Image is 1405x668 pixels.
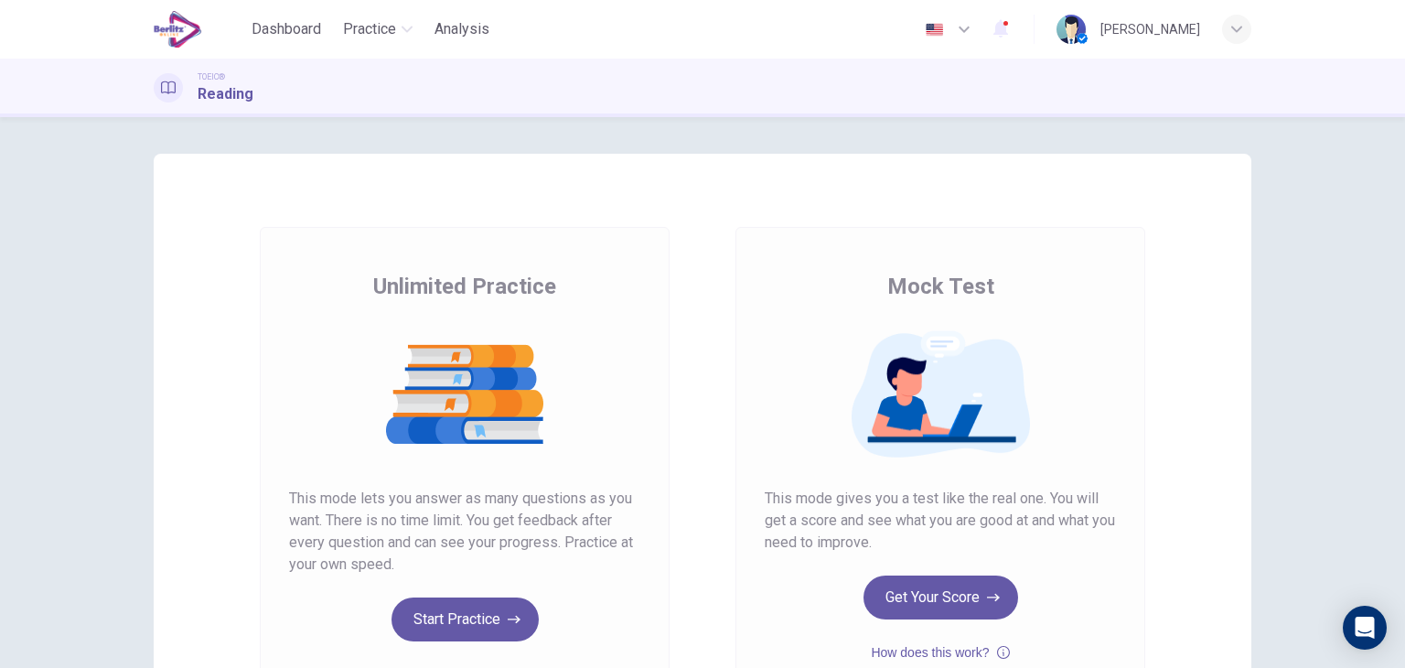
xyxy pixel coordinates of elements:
span: Practice [343,18,396,40]
span: TOEIC® [198,70,225,83]
span: This mode gives you a test like the real one. You will get a score and see what you are good at a... [765,488,1116,554]
div: [PERSON_NAME] [1100,18,1200,40]
span: This mode lets you answer as many questions as you want. There is no time limit. You get feedback... [289,488,640,576]
button: Get Your Score [863,576,1018,620]
span: Analysis [434,18,489,40]
img: en [923,23,946,37]
span: Unlimited Practice [373,272,556,301]
img: Profile picture [1056,15,1086,44]
button: How does this work? [871,641,1009,663]
button: Analysis [427,13,497,46]
span: Dashboard [252,18,321,40]
h1: Reading [198,83,253,105]
button: Practice [336,13,420,46]
a: EduSynch logo [154,11,244,48]
button: Dashboard [244,13,328,46]
img: EduSynch logo [154,11,202,48]
span: Mock Test [887,272,994,301]
div: Open Intercom Messenger [1343,606,1387,650]
button: Start Practice [391,598,539,641]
